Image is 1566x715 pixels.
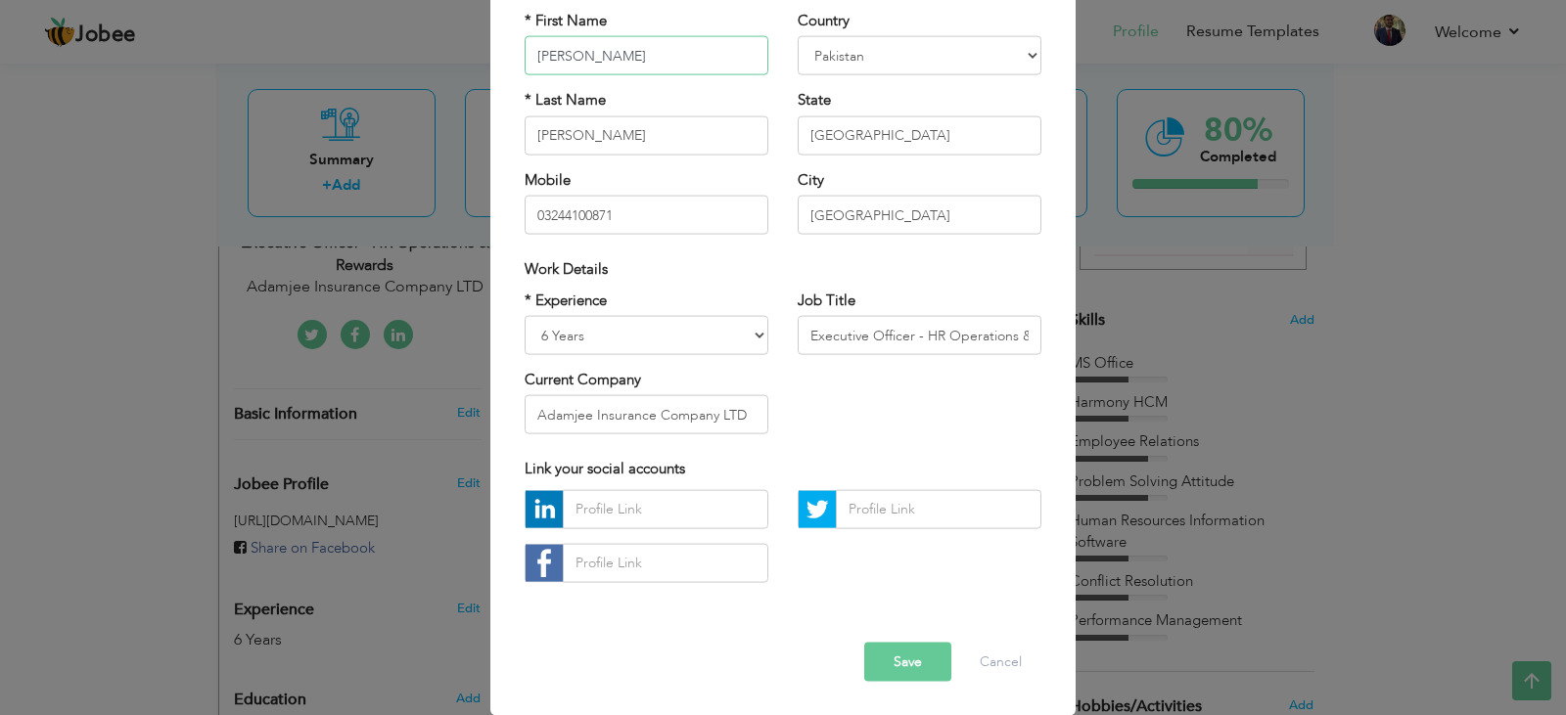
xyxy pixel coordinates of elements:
[563,543,768,582] input: Profile Link
[526,490,563,527] img: linkedin
[799,490,836,527] img: Twitter
[525,459,685,478] span: Link your social accounts
[798,169,824,190] label: City
[836,489,1041,528] input: Profile Link
[563,489,768,528] input: Profile Link
[525,370,641,390] label: Current Company
[525,290,607,310] label: * Experience
[798,290,855,310] label: Job Title
[525,11,607,31] label: * First Name
[526,544,563,581] img: facebook
[864,642,951,681] button: Save
[525,90,606,111] label: * Last Name
[798,90,831,111] label: State
[525,169,571,190] label: Mobile
[960,642,1041,681] button: Cancel
[798,11,850,31] label: Country
[525,259,608,279] span: Work Details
